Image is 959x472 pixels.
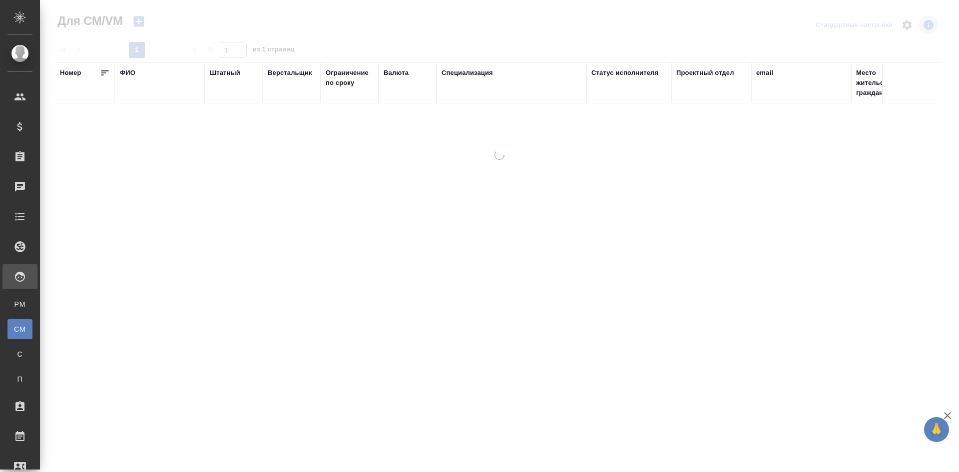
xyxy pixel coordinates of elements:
[676,68,734,78] div: Проектный отдел
[756,68,773,78] div: email
[7,369,32,389] a: П
[120,68,135,78] div: ФИО
[326,68,374,88] div: Ограничение по сроку
[60,68,81,78] div: Номер
[7,294,32,314] a: PM
[268,68,312,78] div: Верстальщик
[384,68,409,78] div: Валюта
[856,68,936,98] div: Место жительства(Город), гражданство
[442,68,493,78] div: Специализация
[12,374,27,384] span: П
[928,419,945,440] span: 🙏
[7,344,32,364] a: С
[12,299,27,309] span: PM
[210,68,240,78] div: Штатный
[7,319,32,339] a: CM
[12,324,27,334] span: CM
[591,68,658,78] div: Статус исполнителя
[924,417,949,442] button: 🙏
[12,349,27,359] span: С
